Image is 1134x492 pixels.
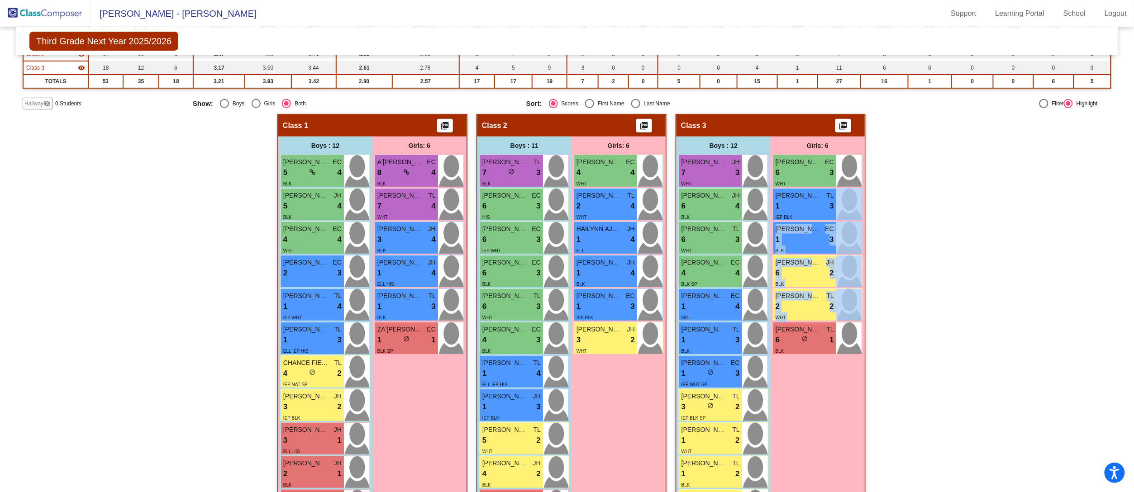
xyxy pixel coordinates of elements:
[681,382,707,387] span: IEP WHT SP
[537,234,541,246] span: 3
[681,334,686,346] span: 1
[291,61,336,75] td: 3.44
[482,234,486,246] span: 6
[835,119,851,132] button: Print Students Details
[577,200,581,212] span: 2
[577,282,585,287] span: BLK
[700,75,738,88] td: 0
[482,315,493,320] span: WHT
[631,334,635,346] span: 2
[681,401,686,413] span: 3
[830,234,834,246] span: 3
[681,368,686,379] span: 1
[577,234,581,246] span: 1
[776,234,780,246] span: 1
[631,167,635,179] span: 4
[733,392,740,401] span: TL
[159,61,193,75] td: 6
[283,258,329,267] span: [PERSON_NAME]
[776,157,821,167] span: [PERSON_NAME]
[283,215,292,220] span: BLK
[776,282,784,287] span: BLK
[432,200,436,212] span: 4
[737,75,777,88] td: 15
[537,401,541,413] span: 3
[245,61,291,75] td: 3.50
[776,167,780,179] span: 6
[827,191,834,200] span: TL
[818,61,861,75] td: 11
[291,75,336,88] td: 3.42
[283,325,329,334] span: [PERSON_NAME]
[908,61,952,75] td: 0
[988,6,1052,21] a: Learning Portal
[681,224,727,234] span: [PERSON_NAME]
[283,167,287,179] span: 5
[802,336,808,342] span: do_not_disturb_alt
[537,267,541,279] span: 3
[776,325,821,334] span: [PERSON_NAME]
[639,121,650,134] mat-icon: picture_as_pdf
[733,325,740,334] span: TL
[310,369,316,375] span: do_not_disturb_alt
[193,99,519,108] mat-radio-group: Select an option
[333,224,342,234] span: EC
[283,358,329,368] span: CHANCE FIELDS
[944,6,984,21] a: Support
[283,401,287,413] span: 3
[640,99,670,108] div: Last Name
[193,61,245,75] td: 3.17
[338,200,342,212] span: 4
[736,301,740,312] span: 4
[377,248,386,253] span: BLK
[193,99,213,108] span: Show:
[577,191,622,200] span: [PERSON_NAME]
[88,61,123,75] td: 18
[377,267,381,279] span: 1
[532,191,541,200] span: EC
[333,258,342,267] span: EC
[993,75,1033,88] td: 0
[333,157,342,167] span: EC
[731,258,740,267] span: EC
[681,191,727,200] span: [PERSON_NAME][DEMOGRAPHIC_DATA]
[577,157,622,167] span: [PERSON_NAME]
[628,191,635,200] span: TL
[377,315,386,320] span: BLK
[776,248,784,253] span: BLK
[736,334,740,346] span: 3
[432,234,436,246] span: 4
[736,167,740,179] span: 3
[334,358,342,368] span: TL
[627,224,635,234] span: JH
[283,224,329,234] span: [PERSON_NAME]
[377,167,381,179] span: 8
[377,325,423,334] span: ZA'[PERSON_NAME]
[776,191,821,200] span: [PERSON_NAME]
[567,75,598,88] td: 7
[336,75,392,88] td: 2.80
[482,401,486,413] span: 1
[736,267,740,279] span: 4
[78,64,85,71] mat-icon: visibility
[558,99,578,108] div: Scores
[283,181,292,186] span: BLK
[627,325,635,334] span: JH
[534,358,541,368] span: TL
[681,215,690,220] span: BLK
[532,325,541,334] span: EC
[577,215,587,220] span: WHT
[733,224,740,234] span: TL
[577,325,622,334] span: [PERSON_NAME]
[777,75,818,88] td: 1
[482,267,486,279] span: 6
[43,100,51,107] mat-icon: visibility_off
[732,191,740,200] span: JH
[598,75,629,88] td: 2
[377,215,388,220] span: WHT
[681,200,686,212] span: 6
[283,191,329,200] span: [PERSON_NAME]
[482,334,486,346] span: 4
[577,301,581,312] span: 1
[830,301,834,312] span: 2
